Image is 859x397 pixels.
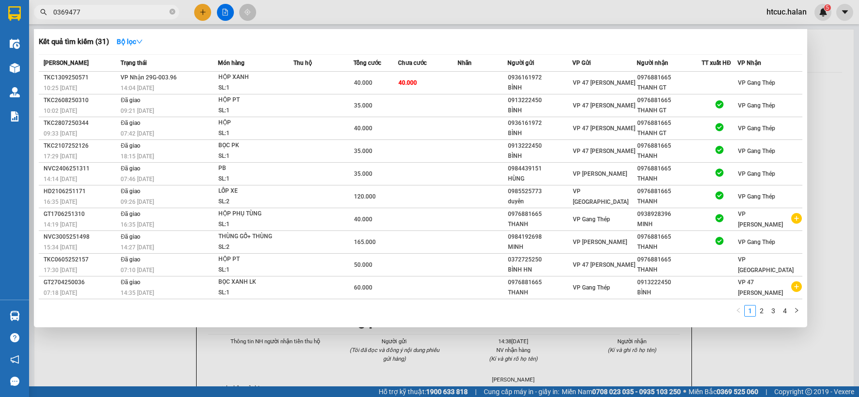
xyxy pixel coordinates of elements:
[218,83,291,93] div: SL: 1
[218,163,291,174] div: PB
[218,197,291,207] div: SL: 2
[218,242,291,253] div: SL: 2
[353,60,381,66] span: Tổng cước
[44,164,118,174] div: NVC2406251311
[573,102,635,109] span: VP 47 [PERSON_NAME]
[738,79,775,86] span: VP Gang Thép
[756,305,767,316] a: 2
[121,142,140,149] span: Đã giao
[637,95,701,106] div: 0976881665
[738,279,783,296] span: VP 47 [PERSON_NAME]
[218,219,291,230] div: SL: 1
[354,261,372,268] span: 50.000
[508,288,572,298] div: THANH
[218,95,291,106] div: HỘP PT
[8,6,21,21] img: logo-vxr
[458,60,472,66] span: Nhãn
[508,255,572,265] div: 0372725250
[44,244,77,251] span: 15:34 [DATE]
[637,128,701,138] div: THANH GT
[218,277,291,288] div: BỌC XANH LK
[791,305,802,317] li: Next Page
[573,79,635,86] span: VP 47 [PERSON_NAME]
[738,102,775,109] span: VP Gang Thép
[637,242,701,252] div: THANH
[121,60,147,66] span: Trạng thái
[637,118,701,128] div: 0976881665
[218,106,291,116] div: SL: 1
[136,38,143,45] span: down
[399,79,417,86] span: 40.000
[109,34,151,49] button: Bộ lọcdown
[44,118,118,128] div: TKC2807250344
[744,305,756,317] li: 1
[44,198,77,205] span: 16:35 [DATE]
[10,39,20,49] img: warehouse-icon
[738,193,775,200] span: VP Gang Thép
[637,164,701,174] div: 0976881665
[354,193,376,200] span: 120.000
[44,141,118,151] div: TKC2107252126
[508,106,572,116] div: BÌNH
[508,265,572,275] div: BÌNH HN
[637,277,701,288] div: 0913222450
[738,211,783,228] span: VP [PERSON_NAME]
[767,305,779,317] li: 3
[508,128,572,138] div: BÌNH
[637,106,701,116] div: THANH GT
[44,209,118,219] div: GT1706251310
[218,265,291,275] div: SL: 1
[121,165,140,172] span: Đã giao
[218,128,291,139] div: SL: 1
[354,284,372,291] span: 60.000
[637,219,701,229] div: MINH
[354,216,372,223] span: 40.000
[733,305,744,317] li: Previous Page
[44,277,118,288] div: GT2704250036
[354,239,376,245] span: 165.000
[354,125,372,132] span: 40.000
[508,277,572,288] div: 0976881665
[738,125,775,132] span: VP Gang Thép
[702,60,731,66] span: TT xuất HĐ
[121,188,140,195] span: Đã giao
[738,148,775,154] span: VP Gang Thép
[44,186,118,197] div: HD2106251171
[637,288,701,298] div: BÌNH
[44,290,77,296] span: 07:18 [DATE]
[508,232,572,242] div: 0984192698
[573,284,610,291] span: VP Gang Thép
[637,186,701,197] div: 0976881665
[10,333,19,342] span: question-circle
[354,79,372,86] span: 40.000
[218,140,291,151] div: BỌC PK
[10,377,19,386] span: message
[508,197,572,207] div: duyên
[573,148,635,154] span: VP 47 [PERSON_NAME]
[121,74,177,81] span: VP Nhận 29G-003.96
[780,305,790,316] a: 4
[354,148,372,154] span: 35.000
[508,118,572,128] div: 0936161972
[40,9,47,15] span: search
[121,120,140,126] span: Đã giao
[508,174,572,184] div: HÙNG
[121,221,154,228] span: 16:35 [DATE]
[10,111,20,122] img: solution-icon
[44,60,89,66] span: [PERSON_NAME]
[573,216,610,223] span: VP Gang Thép
[169,9,175,15] span: close-circle
[508,242,572,252] div: MINH
[508,209,572,219] div: 0976881665
[637,197,701,207] div: THANH
[738,239,775,245] span: VP Gang Thép
[39,37,109,47] h3: Kết quả tìm kiếm ( 31 )
[44,85,77,92] span: 10:25 [DATE]
[10,87,20,97] img: warehouse-icon
[218,209,291,219] div: HỘP PHỤ TÙNG
[733,305,744,317] button: left
[121,279,140,286] span: Đã giao
[10,311,20,321] img: warehouse-icon
[637,83,701,93] div: THANH GT
[121,176,154,183] span: 07:46 [DATE]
